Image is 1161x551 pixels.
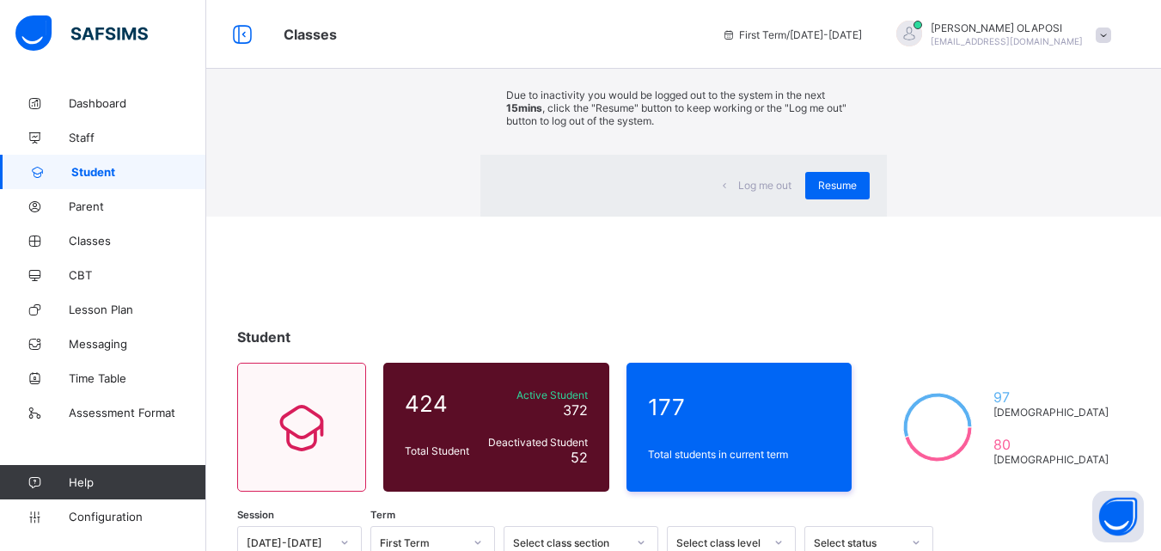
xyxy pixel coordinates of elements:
[993,436,1109,453] span: 80
[69,337,206,351] span: Messaging
[71,165,206,179] span: Student
[69,96,206,110] span: Dashboard
[370,509,395,521] span: Term
[931,21,1083,34] span: [PERSON_NAME] OLAPOSI
[69,371,206,385] span: Time Table
[648,394,831,420] span: 177
[931,36,1083,46] span: [EMAIL_ADDRESS][DOMAIN_NAME]
[15,15,148,52] img: safsims
[506,101,542,114] strong: 15mins
[1092,491,1144,542] button: Open asap
[485,389,588,401] span: Active Student
[69,131,206,144] span: Staff
[69,475,205,489] span: Help
[405,390,476,417] span: 424
[814,536,901,548] div: Select status
[571,449,588,466] span: 52
[993,406,1109,419] span: [DEMOGRAPHIC_DATA]
[69,303,206,316] span: Lesson Plan
[879,21,1120,49] div: NAOMIOLAPOSI
[237,509,274,521] span: Session
[69,268,206,282] span: CBT
[738,179,791,192] span: Log me out
[506,89,861,127] p: Due to inactivity you would be logged out to the system in the next , click the "Resume" button t...
[513,536,626,548] div: Select class section
[485,436,588,449] span: Deactivated Student
[69,406,206,419] span: Assessment Format
[993,389,1109,406] span: 97
[247,536,330,548] div: [DATE]-[DATE]
[563,401,588,419] span: 372
[993,453,1109,466] span: [DEMOGRAPHIC_DATA]
[237,328,290,346] span: Student
[380,536,463,548] div: First Term
[69,199,206,213] span: Parent
[284,26,337,43] span: Classes
[722,28,862,41] span: session/term information
[648,448,831,461] span: Total students in current term
[69,234,206,248] span: Classes
[400,440,480,462] div: Total Student
[818,179,857,192] span: Resume
[676,536,764,548] div: Select class level
[69,510,205,523] span: Configuration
